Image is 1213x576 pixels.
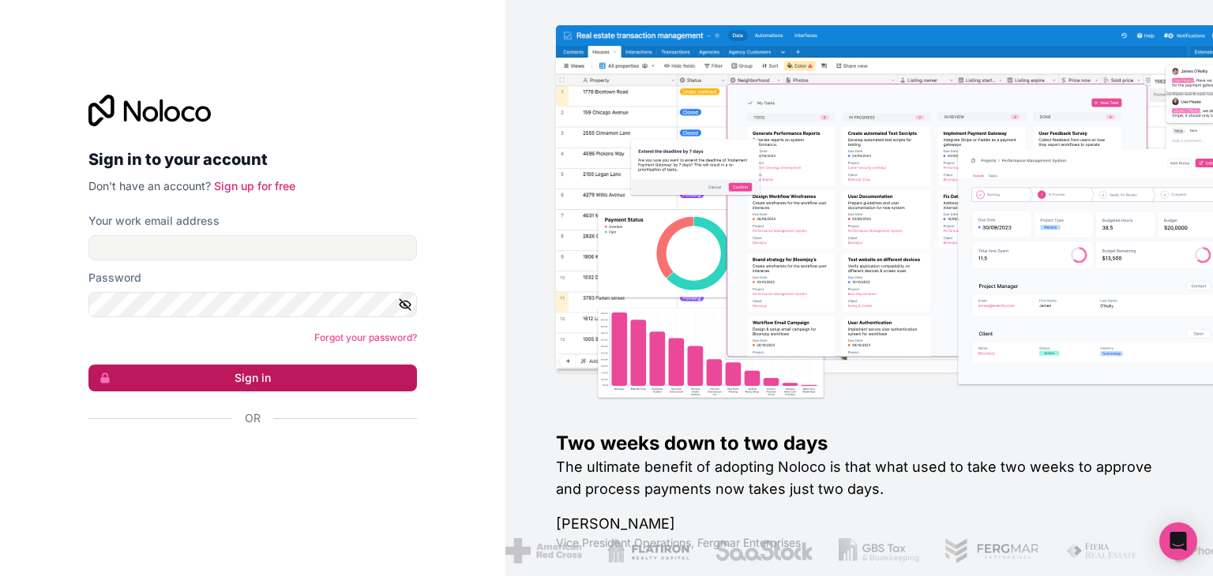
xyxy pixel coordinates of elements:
input: Password [88,292,417,317]
label: Password [88,270,141,286]
h2: Sign in to your account [88,145,417,174]
span: Or [245,410,261,426]
a: Sign up for free [214,179,295,193]
div: Open Intercom Messenger [1159,522,1197,560]
iframe: Sign in with Google Button [81,443,412,478]
input: Email address [88,235,417,260]
h2: The ultimate benefit of adopting Noloco is that what used to take two weeks to approve and proces... [556,456,1162,500]
h1: [PERSON_NAME] [556,513,1162,535]
img: /assets/american-red-cross-BAupjrZR.png [505,538,581,563]
h1: Two weeks down to two days [556,431,1162,456]
span: Don't have an account? [88,179,211,193]
label: Your work email address [88,213,220,229]
a: Forgot your password? [314,331,417,343]
h1: Vice President Operations , Fergmar Enterprises [556,535,1162,551]
button: Sign in [88,365,417,391]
